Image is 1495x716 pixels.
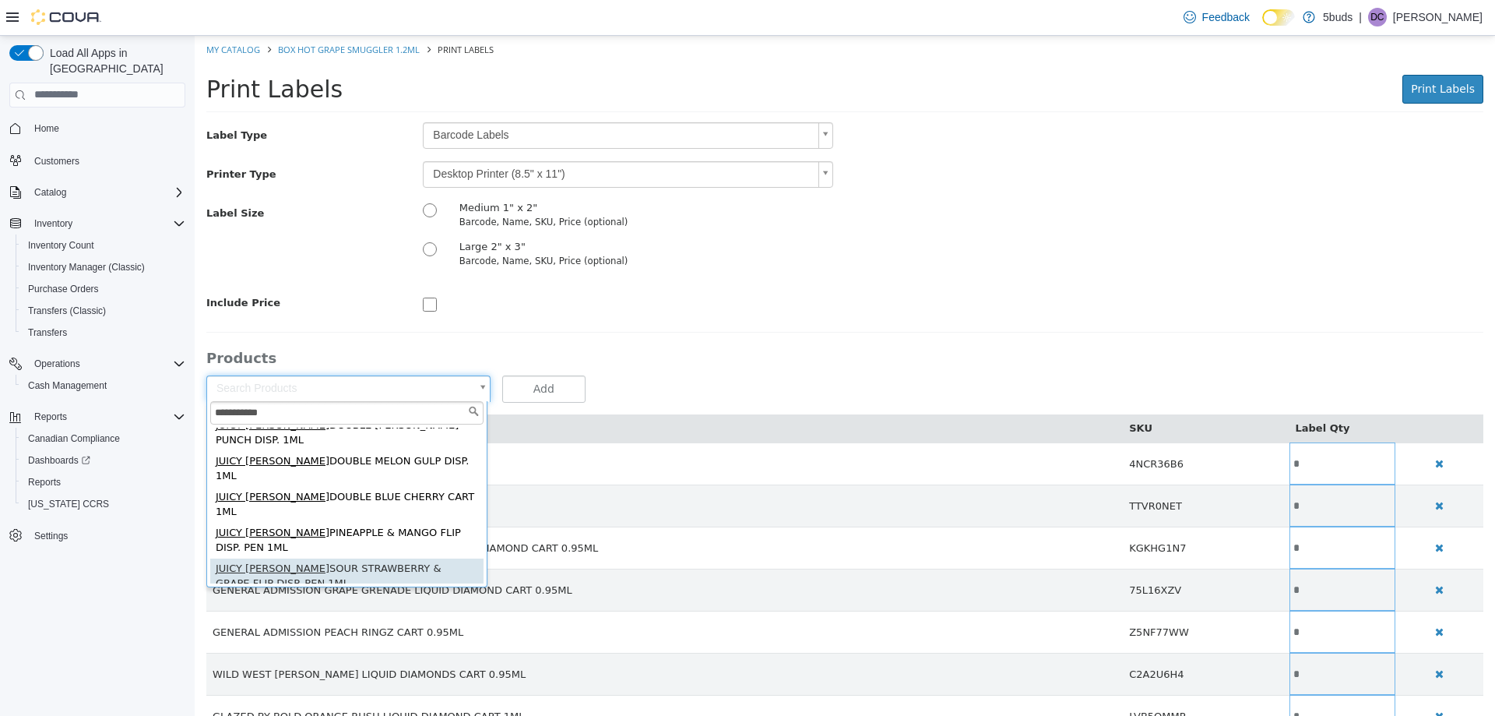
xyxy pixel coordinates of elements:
span: JUICY [PERSON_NAME] [21,455,135,467]
span: Inventory [34,217,72,230]
a: Reports [22,473,67,492]
button: Transfers [16,322,192,344]
nav: Complex example [9,111,185,587]
input: Dark Mode [1262,9,1295,26]
div: DOUBLE MELON GULP DISP. 1ML [16,415,289,451]
span: Transfers (Classic) [28,305,106,317]
span: Purchase Orders [28,283,99,295]
a: Inventory Count [22,236,100,255]
span: Reports [28,476,61,489]
button: Canadian Compliance [16,428,192,450]
span: Washington CCRS [22,495,185,513]
div: SOUR STRAWBERRY & GRAPE FLIP DISP. PEN 1ML [16,523,289,559]
span: Reports [22,473,185,492]
a: Customers [28,152,86,171]
span: Inventory Manager (Classic) [28,261,145,273]
span: Dashboards [22,451,185,470]
button: Inventory Count [16,235,192,256]
a: Dashboards [16,450,192,471]
img: Cova [31,9,101,25]
button: Customers [3,149,192,171]
span: Catalog [34,186,66,199]
button: [US_STATE] CCRS [16,493,192,515]
a: Home [28,119,65,138]
div: DOUBLE BLUE CHERRY CART 1ML [16,451,289,487]
span: Load All Apps in [GEOGRAPHIC_DATA] [44,45,185,76]
div: DOUBLE [PERSON_NAME] PUNCH DISP. 1ML [16,379,289,415]
span: JUICY [PERSON_NAME] [21,419,135,431]
span: Purchase Orders [22,280,185,298]
span: Inventory [28,214,185,233]
span: Cash Management [28,379,107,392]
span: Canadian Compliance [28,432,120,445]
button: Purchase Orders [16,278,192,300]
span: Operations [34,358,80,370]
a: Cash Management [22,376,113,395]
a: Purchase Orders [22,280,105,298]
button: Home [3,117,192,139]
span: Inventory Count [28,239,94,252]
p: 5buds [1323,8,1353,26]
span: Settings [28,526,185,545]
span: Customers [34,155,79,168]
a: [US_STATE] CCRS [22,495,115,513]
p: | [1359,8,1362,26]
span: Canadian Compliance [22,429,185,448]
span: Home [28,118,185,138]
span: Reports [28,407,185,426]
button: Reports [16,471,192,493]
span: Transfers [22,323,185,342]
button: Operations [28,354,86,373]
button: Operations [3,353,192,375]
span: Catalog [28,183,185,202]
span: Inventory Count [22,236,185,255]
button: Reports [28,407,73,426]
span: Reports [34,411,67,423]
div: PINEAPPLE & MANGO FLIP DISP. PEN 1ML [16,487,289,523]
button: Inventory [3,213,192,235]
a: Transfers (Classic) [22,302,112,320]
a: Dashboards [22,451,97,470]
span: Transfers (Classic) [22,302,185,320]
a: Inventory Manager (Classic) [22,258,151,277]
button: Settings [3,524,192,547]
a: Feedback [1177,2,1256,33]
button: Inventory [28,214,79,233]
a: Canadian Compliance [22,429,126,448]
span: Settings [34,530,68,542]
span: [US_STATE] CCRS [28,498,109,510]
div: Devon Culver [1368,8,1387,26]
p: [PERSON_NAME] [1393,8,1483,26]
span: Feedback [1202,9,1250,25]
span: DC [1370,8,1384,26]
button: Catalog [28,183,72,202]
button: Inventory Manager (Classic) [16,256,192,278]
span: Inventory Manager (Classic) [22,258,185,277]
button: Transfers (Classic) [16,300,192,322]
span: JUICY [PERSON_NAME] [21,383,135,395]
a: Settings [28,527,74,545]
button: Catalog [3,182,192,203]
button: Reports [3,406,192,428]
span: Cash Management [22,376,185,395]
span: Dashboards [28,454,90,467]
span: Home [34,122,59,135]
a: Transfers [22,323,73,342]
button: Cash Management [16,375,192,397]
span: JUICY [PERSON_NAME] [21,491,135,503]
span: Operations [28,354,185,373]
span: Customers [28,150,185,170]
span: Transfers [28,326,67,339]
span: JUICY [PERSON_NAME] [21,527,135,538]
